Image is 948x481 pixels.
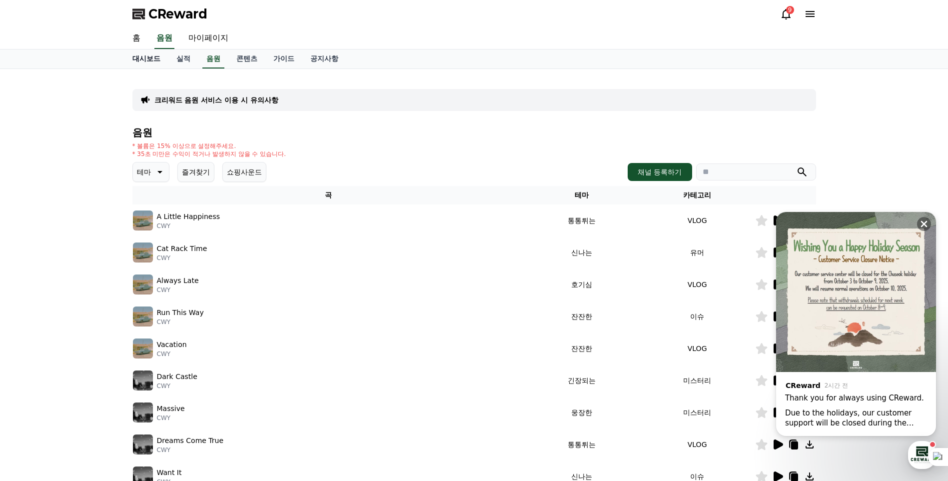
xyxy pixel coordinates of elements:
[157,467,182,478] p: Want It
[640,300,755,332] td: 이슈
[524,186,640,204] th: 테마
[640,268,755,300] td: VLOG
[157,446,224,454] p: CWY
[524,268,640,300] td: 호기심
[91,332,103,340] span: 대화
[31,332,37,340] span: 홈
[157,414,185,422] p: CWY
[640,396,755,428] td: 미스터리
[177,162,214,182] button: 즐겨찾기
[132,127,816,138] h4: 음원
[157,435,224,446] p: Dreams Come True
[157,307,204,318] p: Run This Way
[640,428,755,460] td: VLOG
[132,142,286,150] p: * 볼륨은 15% 이상으로 설정해주세요.
[157,371,197,382] p: Dark Castle
[524,204,640,236] td: 통통튀는
[202,49,224,68] a: 음원
[133,274,153,294] img: music
[222,162,266,182] button: 쇼핑사운드
[132,6,207,22] a: CReward
[66,317,129,342] a: 대화
[780,8,792,20] a: 9
[157,350,187,358] p: CWY
[3,317,66,342] a: 홈
[157,339,187,350] p: Vacation
[228,49,265,68] a: 콘텐츠
[157,382,197,390] p: CWY
[148,6,207,22] span: CReward
[124,28,148,49] a: 홈
[137,165,151,179] p: 테마
[132,150,286,158] p: * 35초 미만은 수익이 적거나 발생하지 않을 수 있습니다.
[157,243,207,254] p: Cat Rack Time
[129,317,192,342] a: 설정
[157,254,207,262] p: CWY
[157,211,220,222] p: A Little Happiness
[524,236,640,268] td: 신나는
[168,49,198,68] a: 실적
[157,318,204,326] p: CWY
[524,364,640,396] td: 긴장되는
[133,402,153,422] img: music
[640,364,755,396] td: 미스터리
[640,332,755,364] td: VLOG
[524,300,640,332] td: 잔잔한
[154,332,166,340] span: 설정
[124,49,168,68] a: 대시보드
[524,428,640,460] td: 통통튀는
[154,28,174,49] a: 음원
[524,396,640,428] td: 웅장한
[524,332,640,364] td: 잔잔한
[628,163,692,181] button: 채널 등록하기
[302,49,346,68] a: 공지사항
[154,95,278,105] a: 크리워드 음원 서비스 이용 시 유의사항
[133,370,153,390] img: music
[640,204,755,236] td: VLOG
[132,186,524,204] th: 곡
[265,49,302,68] a: 가이드
[133,338,153,358] img: music
[157,275,199,286] p: Always Late
[640,186,755,204] th: 카테고리
[133,434,153,454] img: music
[133,242,153,262] img: music
[133,210,153,230] img: music
[133,306,153,326] img: music
[132,162,169,182] button: 테마
[157,222,220,230] p: CWY
[157,403,185,414] p: Massive
[180,28,236,49] a: 마이페이지
[157,286,199,294] p: CWY
[640,236,755,268] td: 유머
[786,6,794,14] div: 9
